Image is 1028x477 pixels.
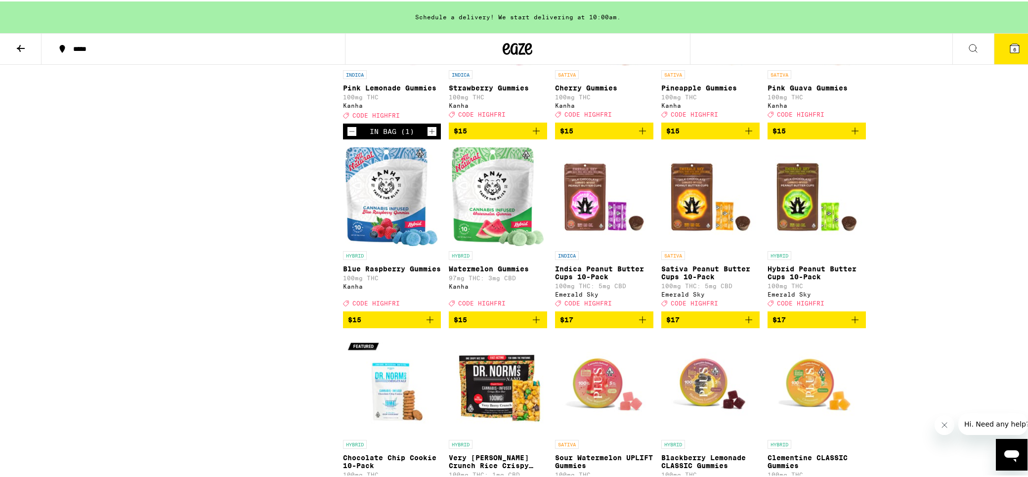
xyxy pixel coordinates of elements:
[347,125,357,135] button: Decrement
[555,281,653,288] p: 100mg THC: 5mg CBD
[449,83,547,90] p: Strawberry Gummies
[458,299,506,305] span: CODE HIGHFRI
[661,146,760,310] a: Open page for Sativa Peanut Butter Cups 10-Pack from Emerald Sky
[768,470,866,477] p: 100mg THC
[671,110,718,116] span: CODE HIGHFRI
[348,314,361,322] span: $15
[661,101,760,107] div: Kanha
[661,83,760,90] p: Pineapple Gummies
[661,250,685,259] p: SATIVA
[666,314,680,322] span: $17
[661,470,760,477] p: 100mg THC
[560,126,573,133] span: $15
[555,121,653,138] button: Add to bag
[768,121,866,138] button: Add to bag
[452,146,544,245] img: Kanha - Watermelon Gummies
[555,101,653,107] div: Kanha
[449,101,547,107] div: Kanha
[343,282,441,288] div: Kanha
[449,470,547,477] p: 100mg THC: 1mg CBD
[343,470,441,477] p: 100mg THC
[768,335,866,434] img: PLUS - Clementine CLASSIC Gummies
[343,101,441,107] div: Kanha
[768,281,866,288] p: 100mg THC
[555,438,579,447] p: SATIVA
[454,314,467,322] span: $15
[343,92,441,99] p: 100mg THC
[768,146,866,310] a: Open page for Hybrid Peanut Butter Cups 10-Pack from Emerald Sky
[671,299,718,305] span: CODE HIGHFRI
[768,92,866,99] p: 100mg THC
[555,470,653,477] p: 100mg THC
[996,437,1028,469] iframe: Button to launch messaging window
[343,438,367,447] p: HYBRID
[343,83,441,90] p: Pink Lemonade Gummies
[555,263,653,279] p: Indica Peanut Butter Cups 10-Pack
[352,299,400,305] span: CODE HIGHFRI
[564,299,612,305] span: CODE HIGHFRI
[768,83,866,90] p: Pink Guava Gummies
[449,452,547,468] p: Very [PERSON_NAME] Crunch Rice Crispy Treat
[661,92,760,99] p: 100mg THC
[343,263,441,271] p: Blue Raspberry Gummies
[661,452,760,468] p: Blackberry Lemonade CLASSIC Gummies
[661,121,760,138] button: Add to bag
[772,314,786,322] span: $17
[560,314,573,322] span: $17
[343,273,441,280] p: 100mg THC
[768,290,866,296] div: Emerald Sky
[343,250,367,259] p: HYBRID
[661,290,760,296] div: Emerald Sky
[777,110,824,116] span: CODE HIGHFRI
[343,335,441,434] img: Dr. Norm's - Chocolate Chip Cookie 10-Pack
[449,335,547,434] img: Dr. Norm's - Very Berry Crunch Rice Crispy Treat
[449,92,547,99] p: 100mg THC
[555,335,653,434] img: PLUS - Sour Watermelon UPLIFT Gummies
[555,92,653,99] p: 100mg THC
[343,146,441,310] a: Open page for Blue Raspberry Gummies from Kanha
[768,69,791,78] p: SATIVA
[352,111,400,117] span: CODE HIGHFRI
[449,250,472,259] p: HYBRID
[555,452,653,468] p: Sour Watermelon UPLIFT Gummies
[6,7,71,15] span: Hi. Need any help?
[777,299,824,305] span: CODE HIGHFRI
[449,263,547,271] p: Watermelon Gummies
[772,126,786,133] span: $15
[661,263,760,279] p: Sativa Peanut Butter Cups 10-Pack
[343,310,441,327] button: Add to bag
[370,126,414,134] div: In Bag (1)
[555,83,653,90] p: Cherry Gummies
[958,412,1028,434] iframe: Message from company
[449,310,547,327] button: Add to bag
[661,335,760,434] img: PLUS - Blackberry Lemonade CLASSIC Gummies
[661,69,685,78] p: SATIVA
[449,273,547,280] p: 97mg THC: 3mg CBD
[555,146,653,245] img: Emerald Sky - Indica Peanut Butter Cups 10-Pack
[343,69,367,78] p: INDICA
[768,101,866,107] div: Kanha
[768,146,866,245] img: Emerald Sky - Hybrid Peanut Butter Cups 10-Pack
[449,438,472,447] p: HYBRID
[768,263,866,279] p: Hybrid Peanut Butter Cups 10-Pack
[768,250,791,259] p: HYBRID
[449,146,547,310] a: Open page for Watermelon Gummies from Kanha
[454,126,467,133] span: $15
[345,146,438,245] img: Kanha - Blue Raspberry Gummies
[555,250,579,259] p: INDICA
[555,310,653,327] button: Add to bag
[666,126,680,133] span: $15
[458,110,506,116] span: CODE HIGHFRI
[555,69,579,78] p: SATIVA
[935,414,954,434] iframe: Close message
[661,438,685,447] p: HYBRID
[661,146,760,245] img: Emerald Sky - Sativa Peanut Butter Cups 10-Pack
[1013,45,1016,51] span: 6
[768,452,866,468] p: Clementine CLASSIC Gummies
[555,146,653,310] a: Open page for Indica Peanut Butter Cups 10-Pack from Emerald Sky
[343,452,441,468] p: Chocolate Chip Cookie 10-Pack
[449,69,472,78] p: INDICA
[555,290,653,296] div: Emerald Sky
[564,110,612,116] span: CODE HIGHFRI
[768,310,866,327] button: Add to bag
